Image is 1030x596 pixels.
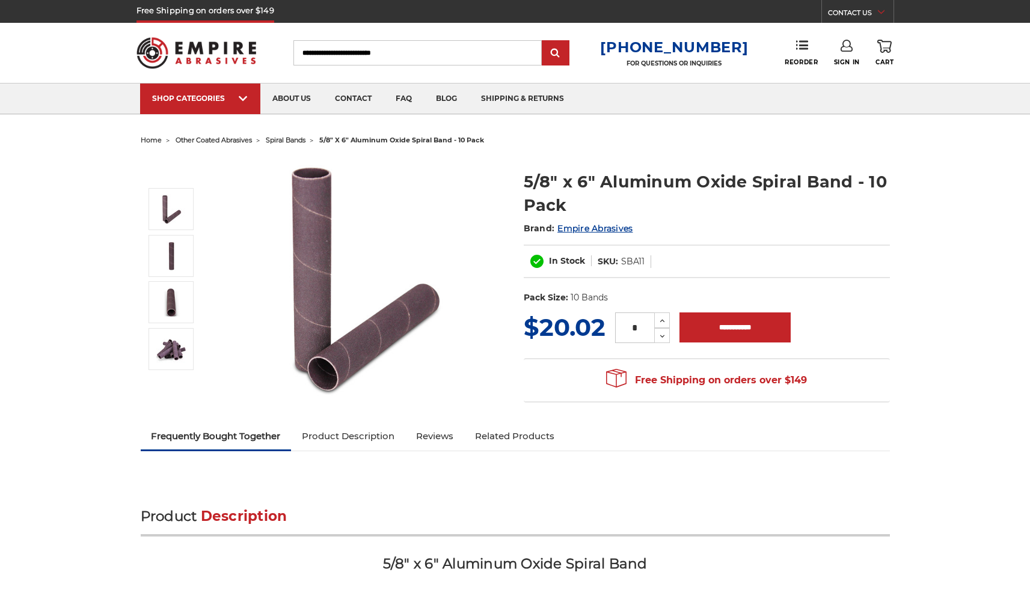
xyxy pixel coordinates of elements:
span: Product [141,508,197,525]
img: 5/8" x 6" Spiral Bands Aluminum Oxide [156,194,186,224]
p: FOR QUESTIONS OR INQUIRIES [600,59,748,67]
span: In Stock [549,255,585,266]
h2: 5/8" x 6" Aluminum Oxide Spiral Band [141,555,890,582]
a: blog [424,84,469,114]
input: Submit [544,41,568,65]
span: Reorder [785,58,818,66]
a: faq [384,84,424,114]
a: contact [323,84,384,114]
dt: SKU: [598,255,618,268]
a: Reorder [785,40,818,65]
span: $20.02 [524,312,605,342]
a: Reviews [405,423,464,449]
span: Sign In [834,58,860,66]
dd: 10 Bands [571,291,608,304]
img: 5/8" x 6" AOX Spiral Bands [156,334,186,364]
span: 5/8" x 6" aluminum oxide spiral band - 10 pack [319,136,484,144]
a: home [141,136,162,144]
span: Free Shipping on orders over $149 [606,368,807,392]
dd: SBA11 [621,255,645,268]
img: Empire Abrasives [136,29,257,76]
a: shipping & returns [469,84,576,114]
img: 5/8" x 6" Spiral Bands Aluminum Oxide [244,157,484,398]
a: Empire Abrasives [557,223,633,234]
a: Cart [875,40,894,66]
a: CONTACT US [828,6,894,23]
a: Product Description [291,423,405,449]
span: Brand: [524,223,555,234]
a: [PHONE_NUMBER] [600,38,748,56]
h1: 5/8" x 6" Aluminum Oxide Spiral Band - 10 Pack [524,170,890,217]
a: about us [260,84,323,114]
a: Related Products [464,423,565,449]
dt: Pack Size: [524,291,568,304]
img: 5/8" x 6" Spiral Bands AOX [156,241,186,271]
a: spiral bands [266,136,305,144]
a: other coated abrasives [176,136,252,144]
span: Description [201,508,287,525]
span: Cart [875,58,894,66]
div: SHOP CATEGORIES [152,94,248,103]
a: Frequently Bought Together [141,423,292,449]
img: 5/8" x 6" Aluminum Oxide Spiral Bands [156,287,186,317]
